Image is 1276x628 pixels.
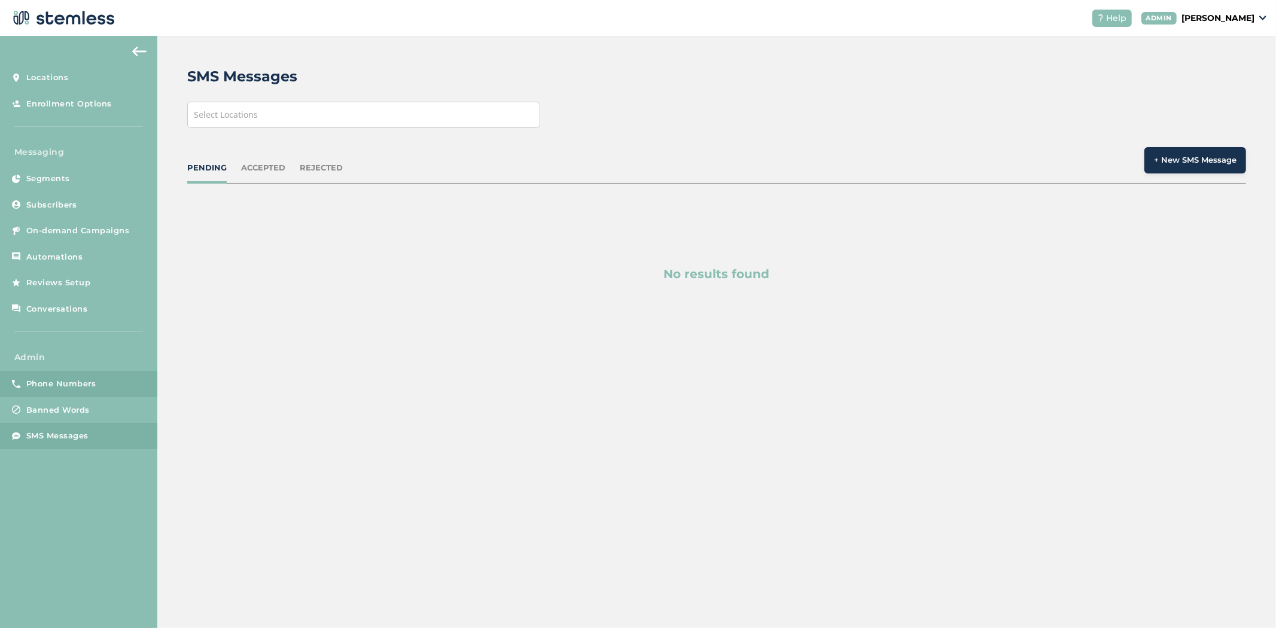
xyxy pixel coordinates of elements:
span: Reviews Setup [26,277,91,289]
p: No results found [245,265,1189,283]
span: Help [1107,12,1127,25]
span: Conversations [26,303,88,315]
button: + New SMS Message [1144,147,1246,173]
p: [PERSON_NAME] [1181,12,1254,25]
div: REJECTED [300,162,343,174]
span: + New SMS Message [1154,154,1237,166]
span: Automations [26,251,83,263]
img: icon-arrow-back-accent-c549486e.svg [132,47,147,56]
span: Locations [26,72,69,84]
iframe: Chat Widget [1216,571,1276,628]
span: Enrollment Options [26,98,112,110]
span: Segments [26,173,70,185]
span: SMS Messages [26,430,89,442]
span: Banned Words [26,404,90,416]
img: icon-help-white-03924b79.svg [1097,14,1104,22]
div: ADMIN [1141,12,1177,25]
span: On-demand Campaigns [26,225,130,237]
span: Subscribers [26,199,77,211]
img: icon_down-arrow-small-66adaf34.svg [1259,16,1266,20]
span: Phone Numbers [26,378,96,390]
span: Select Locations [194,109,258,120]
div: ACCEPTED [241,162,285,174]
img: logo-dark-0685b13c.svg [10,6,115,30]
h2: SMS Messages [187,66,297,87]
div: PENDING [187,162,227,174]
